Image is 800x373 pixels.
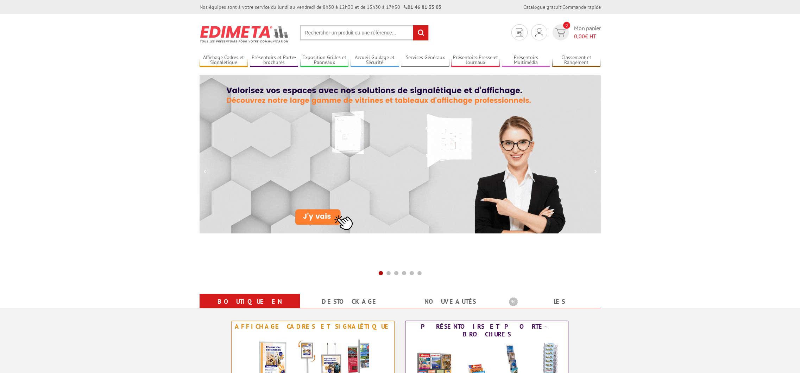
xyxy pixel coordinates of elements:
span: 0 [563,22,570,29]
img: Présentoir, panneau, stand - Edimeta - PLV, affichage, mobilier bureau, entreprise [200,21,289,47]
b: Les promotions [509,295,597,309]
span: Mon panier [574,24,601,40]
a: devis rapide 0 Mon panier 0,00€ HT [551,24,601,40]
div: Présentoirs et Porte-brochures [407,323,566,338]
a: Présentoirs et Porte-brochures [250,54,298,66]
a: Commande rapide [562,4,601,10]
a: Exposition Grilles et Panneaux [300,54,349,66]
input: rechercher [413,25,428,40]
a: Affichage Cadres et Signalétique [200,54,248,66]
input: Rechercher un produit ou une référence... [300,25,429,40]
a: Destockage [308,295,392,308]
strong: 01 46 81 33 03 [404,4,441,10]
a: Boutique en ligne [208,295,291,321]
img: devis rapide [516,28,523,37]
a: nouveautés [409,295,492,308]
a: Services Généraux [401,54,449,66]
div: | [523,4,601,11]
a: Accueil Guidage et Sécurité [351,54,399,66]
img: devis rapide [555,28,566,37]
a: Classement et Rangement [552,54,601,66]
img: devis rapide [535,28,543,37]
span: € HT [574,32,601,40]
a: Les promotions [509,295,592,321]
span: 0,00 [574,33,585,40]
a: Présentoirs Multimédia [502,54,550,66]
div: Nos équipes sont à votre service du lundi au vendredi de 8h30 à 12h30 et de 13h30 à 17h30 [200,4,441,11]
a: Présentoirs Presse et Journaux [451,54,500,66]
a: Catalogue gratuit [523,4,561,10]
div: Affichage Cadres et Signalétique [233,323,392,330]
